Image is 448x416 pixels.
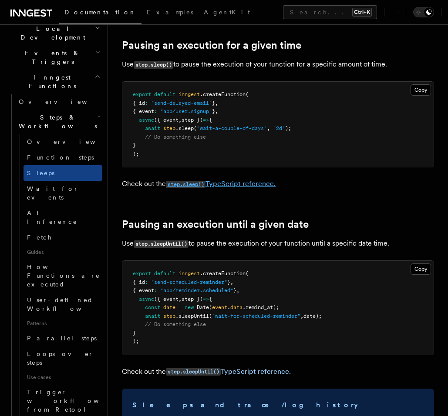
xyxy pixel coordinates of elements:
span: data [230,304,243,310]
span: { [209,117,212,123]
span: default [154,270,175,276]
span: await [145,313,160,319]
p: Check out the [122,366,434,378]
a: AgentKit [199,3,255,23]
span: Use cases [24,370,102,384]
span: ( [209,304,212,310]
span: { id [133,100,145,106]
span: Fetch [27,234,52,241]
span: "wait-for-scheduled-reminder" [212,313,300,319]
span: Inngest Functions [7,73,94,90]
p: Use to pause the execution of your function for a specific amount of time. [122,58,434,71]
a: Documentation [59,3,141,24]
span: ); [133,151,139,157]
span: } [133,330,136,336]
span: "2d" [273,125,285,131]
code: step.sleepUntil() [166,368,221,376]
a: step.sleep()TypeScript reference. [166,180,276,188]
span: , [215,100,218,106]
span: , [300,313,303,319]
span: // Do something else [145,134,206,140]
span: { event [133,287,154,293]
button: Local Development [7,21,102,45]
span: .createFunction [200,91,246,97]
span: .remind_at); [243,304,279,310]
span: : [145,279,148,285]
a: Examples [141,3,199,23]
span: } [227,279,230,285]
button: Events & Triggers [7,45,102,70]
span: inngest [179,91,200,97]
span: , [179,117,182,123]
span: Patterns [24,316,102,330]
span: event [212,304,227,310]
a: User-defined Workflows [24,292,102,316]
span: Steps & Workflows [15,113,97,130]
span: } [233,287,236,293]
p: Use to pause the execution of your function until a specific date time. [122,237,434,250]
span: = [179,304,182,310]
span: "app/user.signup" [160,108,212,114]
span: User-defined Workflows [27,296,105,312]
span: async [139,117,154,123]
span: => [203,296,209,302]
span: step }) [182,117,203,123]
code: step.sleep() [134,61,173,69]
a: step.sleepUntil()TypeScript reference. [166,367,291,376]
span: Events & Triggers [7,49,95,66]
span: ({ event [154,117,179,123]
a: Overview [15,94,102,110]
span: Function steps [27,154,94,161]
a: Fetch [24,230,102,245]
a: Pausing an execution for a given time [122,39,301,51]
a: Loops over steps [24,346,102,370]
span: : [145,100,148,106]
span: step [163,125,175,131]
code: step.sleepUntil() [134,240,189,248]
span: } [212,108,215,114]
span: export [133,91,151,97]
p: Check out the [122,178,434,190]
span: How Functions are executed [27,263,100,288]
span: , [215,108,218,114]
span: Overview [27,138,117,145]
span: ( [194,125,197,131]
a: Pausing an execution until a given date [122,218,309,230]
button: Copy [411,263,431,275]
button: Copy [411,84,431,96]
span: , [179,296,182,302]
span: Local Development [7,24,95,42]
a: Sleeps [24,165,102,181]
span: "app/reminder.scheduled" [160,287,233,293]
span: Guides [24,245,102,259]
span: { [209,296,212,302]
span: . [227,304,230,310]
span: Loops over steps [27,350,94,366]
a: AI Inference [24,205,102,230]
span: step }) [182,296,203,302]
span: Wait for events [27,185,79,201]
span: .createFunction [200,270,246,276]
span: .sleepUntil [175,313,209,319]
span: async [139,296,154,302]
span: ({ event [154,296,179,302]
span: AI Inference [27,210,77,225]
span: Overview [19,98,108,105]
a: How Functions are executed [24,259,102,292]
span: : [154,108,157,114]
span: Documentation [64,9,136,16]
span: Trigger workflows from Retool [27,389,123,413]
span: export [133,270,151,276]
span: => [203,117,209,123]
strong: Sleeps and trace/log history [132,401,358,409]
span: Sleeps [27,170,54,176]
span: , [267,125,270,131]
span: "send-scheduled-reminder" [151,279,227,285]
span: await [145,125,160,131]
span: "wait-a-couple-of-days" [197,125,267,131]
a: Wait for events [24,181,102,205]
span: .sleep [175,125,194,131]
span: ( [209,313,212,319]
span: { event [133,108,154,114]
span: const [145,304,160,310]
